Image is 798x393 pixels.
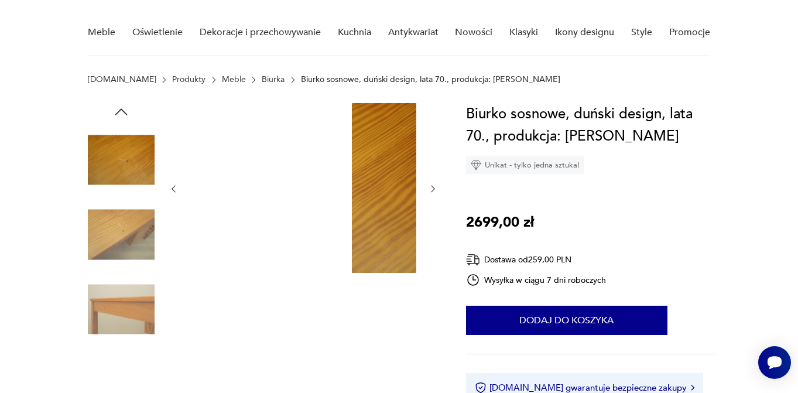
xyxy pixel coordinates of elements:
a: Nowości [455,10,492,55]
h1: Biurko sosnowe, duński design, lata 70., produkcja: [PERSON_NAME] [466,103,715,148]
a: Dekoracje i przechowywanie [200,10,321,55]
a: Produkty [172,75,206,84]
img: Zdjęcie produktu Biurko sosnowe, duński design, lata 70., produkcja: Dania [88,201,155,268]
a: Style [631,10,652,55]
div: Wysyłka w ciągu 7 dni roboczych [466,273,607,287]
a: Oświetlenie [132,10,183,55]
p: Biurko sosnowe, duński design, lata 70., produkcja: [PERSON_NAME] [301,75,560,84]
a: Klasyki [509,10,538,55]
button: Dodaj do koszyka [466,306,667,335]
iframe: Smartsupp widget button [758,346,791,379]
img: Zdjęcie produktu Biurko sosnowe, duński design, lata 70., produkcja: Dania [88,127,155,193]
a: [DOMAIN_NAME] [88,75,156,84]
a: Antykwariat [388,10,439,55]
div: Dostawa od 259,00 PLN [466,252,607,267]
img: Ikona dostawy [466,252,480,267]
img: Ikona diamentu [471,160,481,170]
a: Meble [88,10,115,55]
p: 2699,00 zł [466,211,534,234]
a: Ikony designu [555,10,614,55]
div: Unikat - tylko jedna sztuka! [466,156,584,174]
img: Zdjęcie produktu Biurko sosnowe, duński design, lata 70., produkcja: Dania [190,103,416,273]
a: Promocje [669,10,710,55]
a: Kuchnia [338,10,371,55]
img: Zdjęcie produktu Biurko sosnowe, duński design, lata 70., produkcja: Dania [88,276,155,343]
a: Biurka [262,75,285,84]
img: Ikona strzałki w prawo [691,385,694,391]
a: Meble [222,75,246,84]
